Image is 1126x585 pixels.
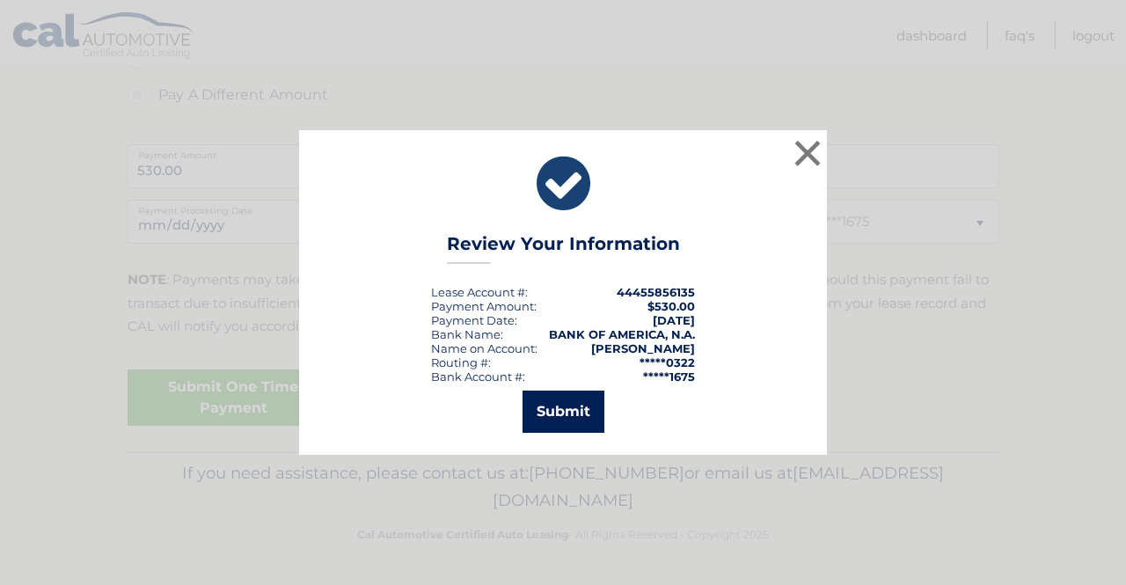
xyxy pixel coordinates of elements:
strong: [PERSON_NAME] [591,341,695,355]
div: Payment Amount: [431,299,537,313]
span: Payment Date [431,313,515,327]
div: Routing #: [431,355,491,369]
button: Submit [523,391,604,433]
div: : [431,313,517,327]
span: $530.00 [647,299,695,313]
div: Bank Account #: [431,369,525,384]
button: × [790,135,825,171]
h3: Review Your Information [447,233,680,264]
strong: 44455856135 [617,285,695,299]
div: Name on Account: [431,341,537,355]
span: [DATE] [653,313,695,327]
div: Bank Name: [431,327,503,341]
div: Lease Account #: [431,285,528,299]
strong: BANK OF AMERICA, N.A. [549,327,695,341]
